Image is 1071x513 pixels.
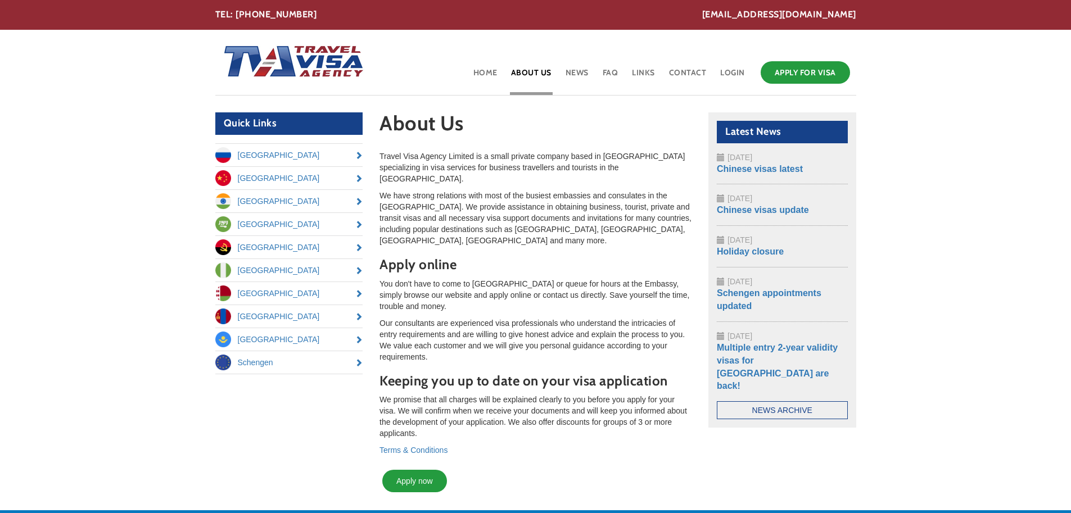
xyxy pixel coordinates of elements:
img: Home [215,34,365,90]
a: Multiple entry 2-year validity visas for [GEOGRAPHIC_DATA] are back! [717,343,838,391]
a: Schengen [215,351,363,374]
span: [DATE] [727,235,752,244]
h3: Apply online [379,257,692,272]
a: [GEOGRAPHIC_DATA] [215,328,363,351]
a: Chinese visas latest [717,164,803,174]
a: Apply now [382,470,447,492]
a: Holiday closure [717,247,784,256]
a: [GEOGRAPHIC_DATA] [215,282,363,305]
a: [GEOGRAPHIC_DATA] [215,236,363,258]
a: [GEOGRAPHIC_DATA] [215,144,363,166]
a: Chinese visas update [717,205,809,215]
a: [EMAIL_ADDRESS][DOMAIN_NAME] [702,8,856,21]
a: Apply for Visa [761,61,850,84]
span: [DATE] [727,277,752,286]
span: [DATE] [727,194,752,203]
h2: Latest News [717,121,848,143]
a: Schengen appointments updated [717,288,821,311]
a: [GEOGRAPHIC_DATA] [215,259,363,282]
a: About Us [510,58,553,95]
p: Our consultants are experienced visa professionals who understand the intricacies of entry requir... [379,317,692,362]
a: News [564,58,590,95]
a: Contact [668,58,708,95]
a: Terms & Conditions [379,446,448,455]
h3: Keeping you up to date on your visa application [379,374,692,388]
a: Links [631,58,656,95]
a: [GEOGRAPHIC_DATA] [215,305,363,328]
a: FAQ [602,58,620,95]
p: You don't have to come to [GEOGRAPHIC_DATA] or queue for hours at the Embassy, simply browse our ... [379,278,692,312]
a: News Archive [717,401,848,419]
a: [GEOGRAPHIC_DATA] [215,213,363,235]
a: Login [719,58,746,95]
a: [GEOGRAPHIC_DATA] [215,190,363,212]
p: We have strong relations with most of the busiest embassies and consulates in the [GEOGRAPHIC_DAT... [379,190,692,246]
div: TEL: [PHONE_NUMBER] [215,8,856,21]
p: Travel Visa Agency Limited is a small private company based in [GEOGRAPHIC_DATA] specializing in ... [379,151,692,184]
a: Home [472,58,499,95]
span: [DATE] [727,153,752,162]
a: [GEOGRAPHIC_DATA] [215,167,363,189]
span: [DATE] [727,332,752,341]
p: We promise that all charges will be explained clearly to you before you apply for your visa. We w... [379,394,692,439]
h1: About Us [379,112,692,140]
